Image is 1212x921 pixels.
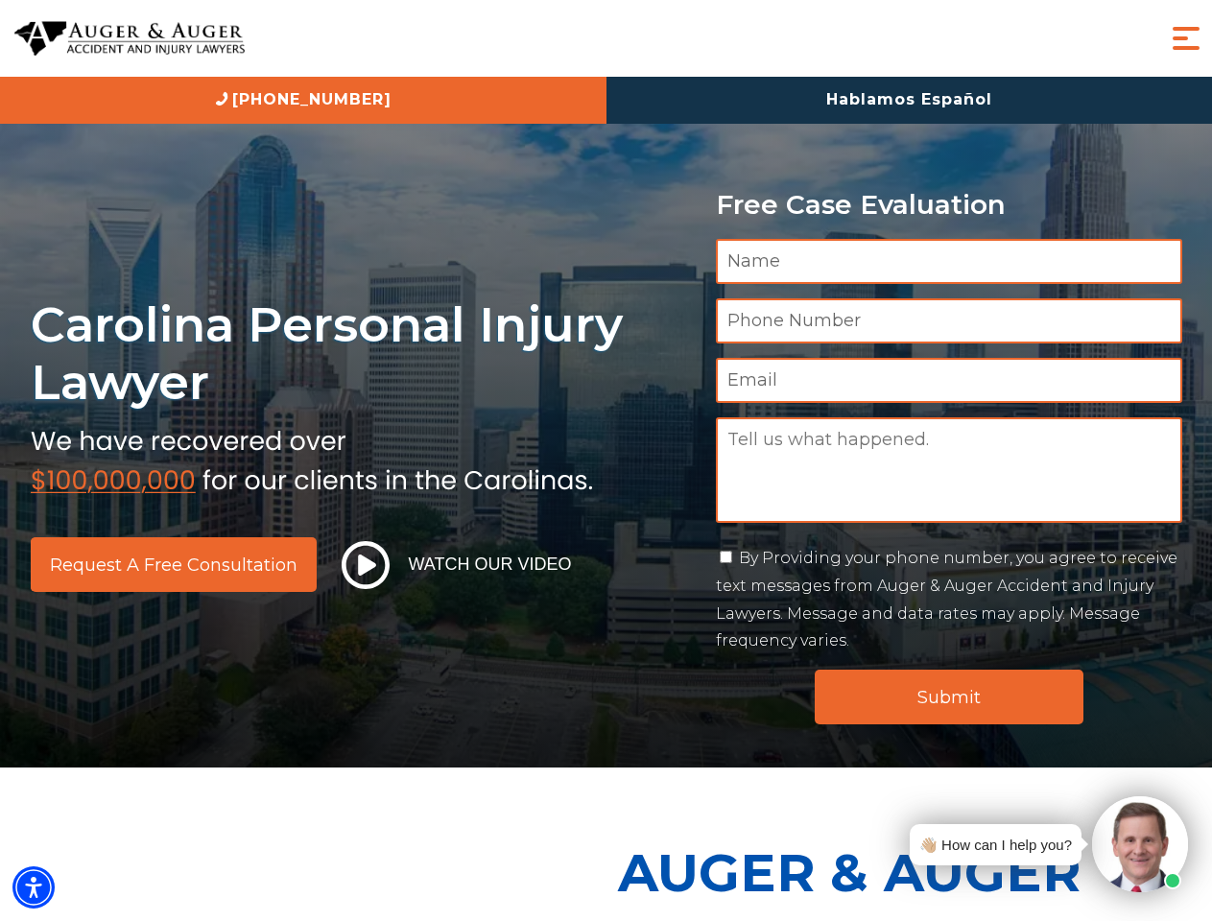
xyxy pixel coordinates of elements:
[31,421,593,494] img: sub text
[716,239,1182,284] input: Name
[1092,796,1188,892] img: Intaker widget Avatar
[14,21,245,57] img: Auger & Auger Accident and Injury Lawyers Logo
[618,825,1201,920] p: Auger & Auger
[716,358,1182,403] input: Email
[815,670,1083,724] input: Submit
[716,190,1182,220] p: Free Case Evaluation
[1167,19,1205,58] button: Menu
[716,549,1177,649] label: By Providing your phone number, you agree to receive text messages from Auger & Auger Accident an...
[50,556,297,574] span: Request a Free Consultation
[716,298,1182,343] input: Phone Number
[31,537,317,592] a: Request a Free Consultation
[12,866,55,909] div: Accessibility Menu
[31,295,693,412] h1: Carolina Personal Injury Lawyer
[336,540,578,590] button: Watch Our Video
[919,832,1072,858] div: 👋🏼 How can I help you?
